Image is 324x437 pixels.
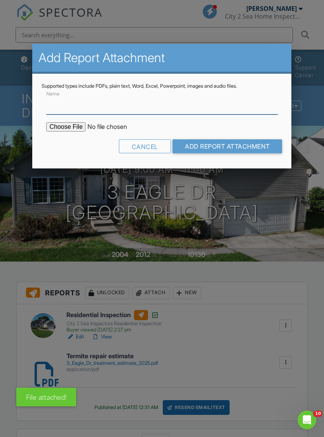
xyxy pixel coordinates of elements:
span: 10 [314,411,322,417]
input: Add Report Attachment [172,139,282,153]
div: Cancel [119,139,171,153]
div: File attached! [16,388,76,406]
label: Name [46,90,59,97]
div: Supported types include PDFs, plain text, Word, Excel, Powerpoint, images and audio files. [42,83,282,89]
iframe: Intercom live chat [298,411,316,429]
h2: Add Report Attachment [38,50,285,66]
